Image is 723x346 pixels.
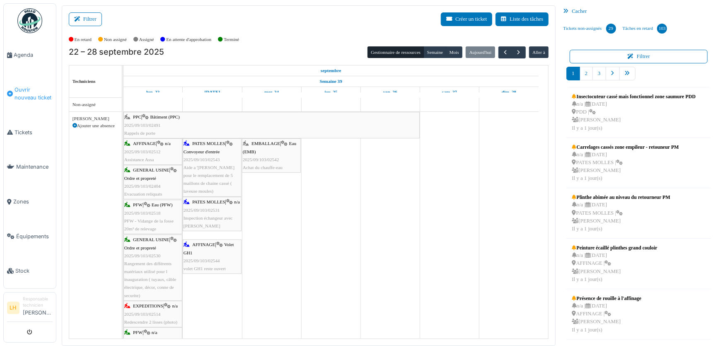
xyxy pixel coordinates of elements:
[572,295,641,302] div: Présence de rouille à l'affinage
[560,5,718,17] div: Cacher
[184,258,220,263] span: 2025/09/103/02544
[570,293,643,336] a: Présence de rouille à l'affinage n/a |[DATE] AFFINAGE | [PERSON_NAME]Il y a 1 jour(s)
[124,131,155,135] span: Rappels de porte
[184,242,234,255] span: Volet GH1
[133,330,143,335] span: PFW
[570,191,672,235] a: Plinthe abimée au niveau du retourneur PM n/a |[DATE] PATES MOLLES | [PERSON_NAME]Il y a 1 jour(s)
[441,12,492,26] button: Créer un ticket
[16,163,53,171] span: Maintenance
[15,128,53,136] span: Tickets
[124,245,156,250] span: Ordre et propreté
[75,36,92,43] label: En retard
[496,12,549,26] button: Liste des tâches
[23,296,53,309] div: Responsable technicien
[172,303,178,308] span: n/a
[500,87,518,97] a: 28 septembre 2025
[104,36,127,43] label: Non assigné
[133,303,163,308] span: EXPEDITIONS
[124,218,174,231] span: PFW - Vidange de la fosse 20m³ de relevage
[124,236,181,300] div: |
[572,302,641,334] div: n/a | [DATE] AFFINAGE | [PERSON_NAME] Il y a 1 jour(s)
[133,114,141,119] span: PPC
[572,252,657,283] div: n/a | [DATE] AFFINAGE | [PERSON_NAME] Il y a 1 jour(s)
[73,101,118,108] div: Non-assigné
[368,46,424,58] button: Gestionnaire de ressources
[318,76,344,87] a: Semaine 39
[69,12,102,26] button: Filtrer
[124,253,161,258] span: 2025/09/103/02530
[572,100,696,132] div: n/a | [DATE] PDD | [PERSON_NAME] Il y a 1 jour(s)
[234,199,240,204] span: n/a
[572,201,670,233] div: n/a | [DATE] PATES MOLLES | [PERSON_NAME] Il y a 1 jour(s)
[133,237,169,242] span: GENERAL USINE
[322,87,340,97] a: 25 septembre 2025
[124,184,161,189] span: 2025/09/103/02404
[4,184,56,219] a: Zones
[124,302,181,326] div: |
[251,141,280,146] span: EMBALLAGE
[124,191,162,196] span: Evacuation reliquats
[152,202,173,207] span: Eau (PFW)
[124,157,154,162] span: Assistance Assa
[566,67,580,80] a: 1
[4,219,56,254] a: Équipements
[572,151,679,183] div: n/a | [DATE] PATES MOLLES | [PERSON_NAME] Il y a 1 jour(s)
[133,202,143,207] span: PFW
[4,38,56,73] a: Agenda
[184,198,241,230] div: |
[14,51,53,59] span: Agenda
[124,123,161,128] span: 2025/09/103/02491
[224,36,239,43] label: Terminé
[17,8,42,33] img: Badge_color-CXgf-gQk.svg
[124,319,177,324] span: Redescendre 2 lisses (photo)
[184,157,220,162] span: 2025/09/103/02543
[124,176,156,181] span: Ordre et propreté
[572,143,679,151] div: Carrelages cassés zone empileur - retouneur PM
[262,87,281,97] a: 24 septembre 2025
[570,242,659,286] a: Peinture écaillé plinthes grand couloir n/a |[DATE] AFFINAGE | [PERSON_NAME]Il y a 1 jour(s)
[133,167,169,172] span: GENERAL USINE
[69,47,164,57] h2: 22 – 28 septembre 2025
[572,244,657,252] div: Peinture écaillé plinthes grand couloir
[124,149,161,154] span: 2025/09/103/02512
[243,141,296,154] span: Eau (EMB)
[23,296,53,320] li: [PERSON_NAME]
[566,67,711,87] nav: pager
[73,122,118,129] div: Ajouter une absence
[319,65,343,76] a: 22 septembre 2025
[580,67,593,80] a: 2
[243,157,279,162] span: 2025/09/103/02542
[512,46,525,58] button: Suivant
[184,241,241,273] div: |
[572,93,696,100] div: Insectocuteur cassé mais fonctionnel zone saumure PDD
[124,211,161,215] span: 2025/09/103/02518
[13,198,53,206] span: Zones
[7,296,53,322] a: LH Responsable technicien[PERSON_NAME]
[152,330,157,335] span: n/a
[446,46,463,58] button: Mois
[73,79,96,84] span: Techniciens
[529,46,549,58] button: Aller à
[381,87,399,97] a: 26 septembre 2025
[15,267,53,275] span: Stock
[124,113,419,137] div: |
[184,149,220,154] span: Convoyeur d'entrée
[133,141,156,146] span: AFFINAGE
[243,140,300,172] div: |
[15,86,53,102] span: Ouvrir nouveau ticket
[498,46,512,58] button: Précédent
[16,232,53,240] span: Équipements
[592,67,606,80] a: 3
[184,266,226,271] span: volet GH1 reste ouvert
[184,165,235,194] span: Aide a '[PERSON_NAME] pour le remplacement de 5 maillons de chaine cassé ( laveuse moules)
[73,115,118,122] div: [PERSON_NAME]
[466,46,495,58] button: Aujourd'hui
[4,150,56,184] a: Maintenance
[124,201,181,233] div: |
[124,338,161,343] span: 2025/09/103/02480
[657,24,667,34] div: 103
[184,215,233,228] span: Inspection échangeur avec [PERSON_NAME]
[124,261,177,298] span: Rangement des différents matériaux utilisé pour l inauguration ( tuyaux, câble électrique, décor,...
[570,141,681,185] a: Carrelages cassés zone empileur - retouneur PM n/a |[DATE] PATES MOLLES | [PERSON_NAME]Il y a 1 j...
